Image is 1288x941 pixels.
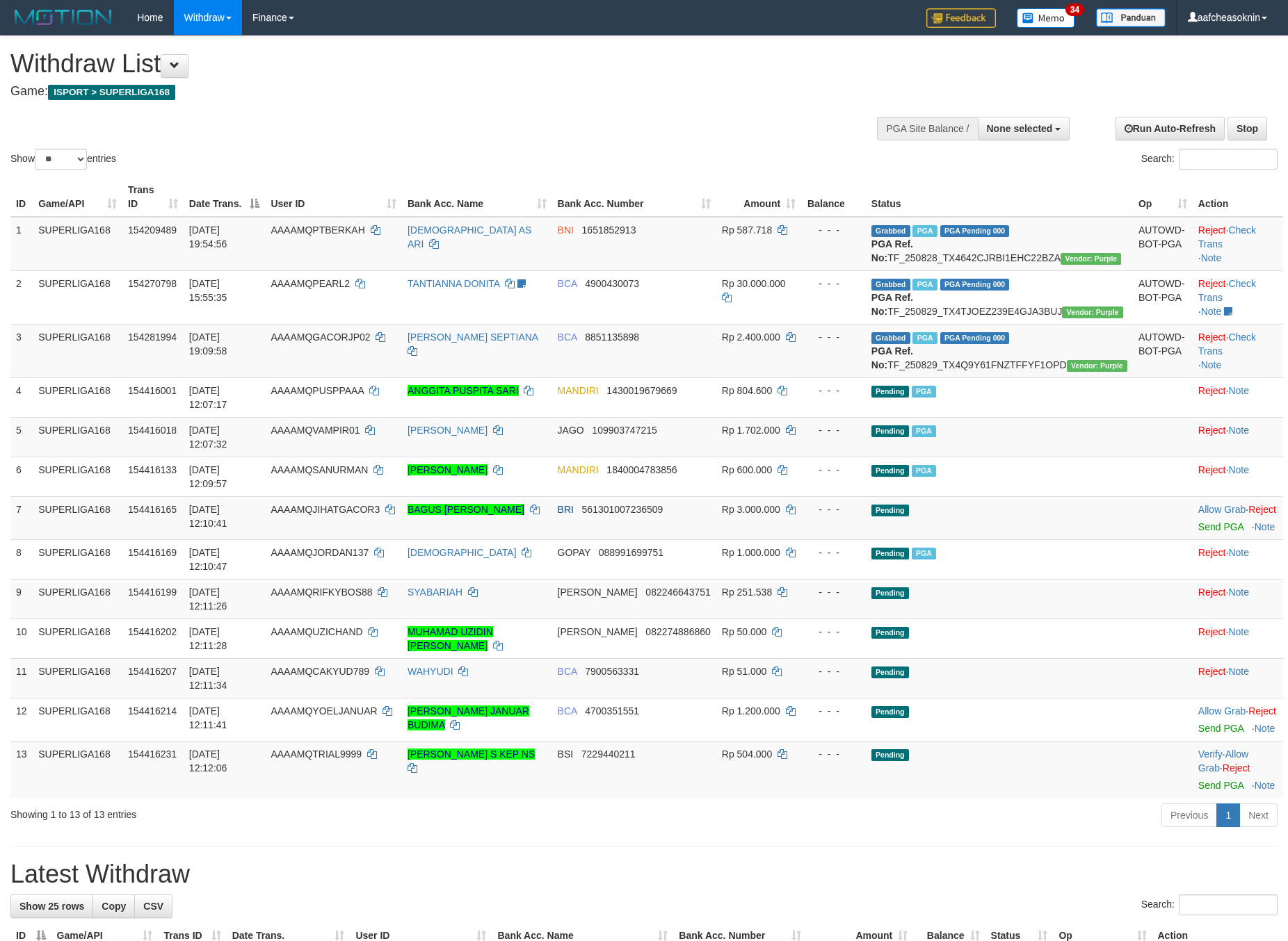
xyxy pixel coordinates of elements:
[978,117,1070,140] button: None selected
[1116,117,1225,140] a: Run Auto-Refresh
[558,705,577,717] span: BCA
[128,385,177,396] span: 154416001
[807,463,860,477] div: - - -
[1198,748,1248,774] a: Allow Grab
[1193,658,1283,698] td: ·
[1198,547,1226,558] a: Reject
[10,377,33,417] td: 4
[1193,217,1283,271] td: · ·
[1255,780,1275,791] a: Note
[1239,803,1278,827] a: Next
[1193,377,1283,417] td: ·
[940,332,1010,344] span: PGA Pending
[33,377,122,417] td: SUPERLIGA168
[558,547,590,558] span: GOPAY
[871,587,909,599] span: Pending
[189,547,227,572] span: [DATE] 12:10:47
[10,894,93,918] a: Show 25 rows
[1096,8,1166,27] img: panduan.png
[877,117,977,140] div: PGA Site Balance /
[722,332,780,343] span: Rp 2.400.000
[10,741,33,798] td: 13
[1065,3,1084,16] span: 34
[1198,705,1246,717] a: Allow Grab
[558,666,577,677] span: BCA
[1198,748,1248,774] span: ·
[1067,360,1127,372] span: Vendor URL: https://trx4.1velocity.biz
[10,217,33,271] td: 1
[189,705,227,730] span: [DATE] 12:11:41
[10,860,1278,888] h1: Latest Withdraw
[33,217,122,271] td: SUPERLIGA168
[189,666,227,691] span: [DATE] 12:11:34
[722,385,772,396] span: Rp 804.600
[871,345,913,370] b: PGA Ref. No:
[912,332,937,344] span: Marked by aafnonsreyleab
[807,423,860,437] div: - - -
[1198,705,1248,717] span: ·
[189,332,227,357] span: [DATE] 19:09:58
[1193,579,1283,619] td: ·
[558,385,599,396] span: MANDIRI
[558,278,577,289] span: BCA
[128,464,177,475] span: 154416133
[122,177,184,217] th: Trans ID: activate to sort column ascending
[871,548,909,559] span: Pending
[1198,425,1226,436] a: Reject
[722,666,767,677] span: Rp 51.000
[722,464,772,475] span: Rp 600.000
[558,504,574,515] span: BRI
[722,504,780,515] span: Rp 3.000.000
[10,619,33,658] td: 10
[585,278,639,289] span: Copy 4900430073 to clipboard
[807,704,860,718] div: - - -
[128,626,177,637] span: 154416202
[871,332,910,344] span: Grabbed
[585,705,639,717] span: Copy 4700351551 to clipboard
[1193,741,1283,798] td: · ·
[1193,698,1283,741] td: ·
[1227,117,1267,140] a: Stop
[189,748,227,774] span: [DATE] 12:12:06
[1193,539,1283,579] td: ·
[585,332,639,343] span: Copy 8851135898 to clipboard
[408,748,535,760] a: [PERSON_NAME] S KEP NS
[271,748,362,760] span: AAAAMQTRIAL9999
[35,149,87,170] select: Showentries
[33,324,122,377] td: SUPERLIGA168
[807,625,860,639] div: - - -
[912,548,936,559] span: Marked by aafsoycanthlai
[592,425,657,436] span: Copy 109903747215 to clipboard
[265,177,402,217] th: User ID: activate to sort column ascending
[10,50,845,78] h1: Withdraw List
[722,626,767,637] span: Rp 50.000
[1201,252,1222,263] a: Note
[871,465,909,477] span: Pending
[1201,359,1222,370] a: Note
[10,539,33,579] td: 8
[866,324,1133,377] td: TF_250829_TX4Q9Y61FNZTFFYF1OPD
[33,457,122,496] td: SUPERLIGA168
[33,619,122,658] td: SUPERLIGA168
[722,547,780,558] span: Rp 1.000.000
[189,385,227,410] span: [DATE] 12:07:17
[871,425,909,437] span: Pending
[599,547,663,558] span: Copy 088991699751 to clipboard
[581,748,636,760] span: Copy 7229440211 to clipboard
[1228,425,1249,436] a: Note
[606,385,677,396] span: Copy 1430019679669 to clipboard
[10,7,116,28] img: MOTION_logo.png
[871,666,909,678] span: Pending
[408,332,538,343] a: [PERSON_NAME] SEPTIANA
[1223,762,1250,774] a: Reject
[606,464,677,475] span: Copy 1840004783856 to clipboard
[1133,324,1193,377] td: AUTOWD-BOT-PGA
[271,464,368,475] span: AAAAMQSANURMAN
[722,748,772,760] span: Rp 504.000
[1228,385,1249,396] a: Note
[408,626,493,651] a: MUHAMAD UZIDIN [PERSON_NAME]
[128,748,177,760] span: 154416231
[1198,278,1226,289] a: Reject
[866,270,1133,324] td: TF_250829_TX4TJOEZ239E4GJA3BUJ
[1216,803,1240,827] a: 1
